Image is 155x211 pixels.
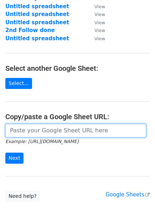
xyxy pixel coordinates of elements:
a: Need help? [5,191,40,202]
small: View [94,20,105,25]
h4: Copy/paste a Google Sheet URL: [5,112,150,121]
a: View [87,11,105,17]
h4: Select another Google Sheet: [5,64,150,73]
a: Untitled spreadsheet [5,3,69,10]
a: Untitled spreadsheet [5,19,69,26]
small: View [94,12,105,17]
a: Select... [5,78,32,89]
a: View [87,35,105,42]
a: Untitled spreadsheet [5,11,69,17]
a: 2nd Follow done [5,27,55,33]
small: View [94,36,105,41]
a: View [87,3,105,10]
a: Untitled spreadsheet [5,35,69,42]
small: View [94,28,105,33]
a: View [87,27,105,33]
small: Example: [URL][DOMAIN_NAME] [5,139,78,144]
small: View [94,4,105,9]
input: Next [5,153,24,164]
a: Google Sheets [105,191,150,198]
input: Paste your Google Sheet URL here [5,124,146,137]
a: View [87,19,105,26]
iframe: Chat Widget [119,177,155,211]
